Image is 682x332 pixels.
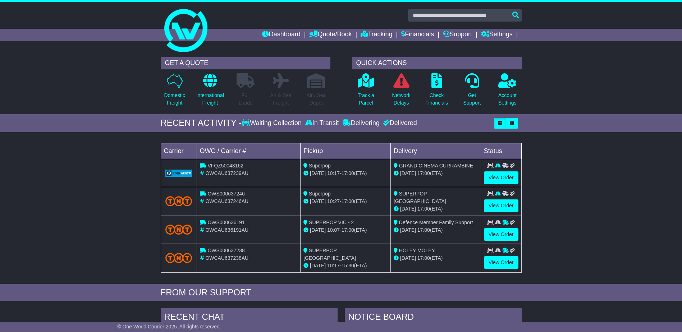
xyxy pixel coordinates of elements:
[303,262,388,269] div: - (ETA)
[196,92,224,107] p: International Freight
[394,205,478,213] div: (ETA)
[303,248,356,261] span: SUPERPOP [GEOGRAPHIC_DATA]
[481,143,521,159] td: Status
[303,119,341,127] div: In Transit
[357,73,375,111] a: Track aParcel
[307,92,326,107] p: Air / Sea Depot
[425,73,448,111] a: CheckFinancials
[484,171,518,184] a: View Order
[310,198,326,204] span: [DATE]
[207,220,245,225] span: OWS000636191
[399,163,473,169] span: GRAND CINEMA CURRAMBINE
[358,92,374,107] p: Track a Parcel
[303,170,388,177] div: - (ETA)
[309,29,352,41] a: Quote/Book
[394,191,446,204] span: SUPERPOP [GEOGRAPHIC_DATA]
[400,255,416,261] span: [DATE]
[270,92,292,107] p: Air & Sea Freight
[400,227,416,233] span: [DATE]
[161,308,338,328] div: RECENT CHAT
[303,198,388,205] div: - (ETA)
[392,73,411,111] a: NetworkDelays
[310,170,326,176] span: [DATE]
[197,143,301,159] td: OWC / Carrier #
[342,198,354,204] span: 17:00
[165,253,192,263] img: TNT_Domestic.png
[161,118,242,128] div: RECENT ACTIVITY -
[327,198,340,204] span: 10:27
[463,73,481,111] a: GetSupport
[417,227,430,233] span: 17:00
[242,119,303,127] div: Waiting Collection
[381,119,417,127] div: Delivered
[301,143,391,159] td: Pickup
[399,220,473,225] span: Defence Member Family Support
[310,227,326,233] span: [DATE]
[327,227,340,233] span: 10:07
[484,228,518,241] a: View Order
[161,143,197,159] td: Carrier
[342,227,354,233] span: 17:00
[205,227,248,233] span: OWCAU636191AU
[394,170,478,177] div: (ETA)
[498,92,517,107] p: Account Settings
[161,57,330,69] div: GET A QUOTE
[310,263,326,268] span: [DATE]
[342,170,354,176] span: 17:00
[207,248,245,253] span: OWS000637238
[390,143,481,159] td: Delivery
[207,163,243,169] span: VFQZ50043162
[161,287,522,298] div: FROM OUR SUPPORT
[361,29,392,41] a: Tracking
[309,220,354,225] span: SUPERPOP VIC - 2
[417,206,430,212] span: 17:00
[394,226,478,234] div: (ETA)
[196,73,224,111] a: InternationalFreight
[342,263,354,268] span: 15:30
[327,263,340,268] span: 10:17
[417,170,430,176] span: 17:00
[205,255,248,261] span: OWCAU637238AU
[425,92,448,107] p: Check Financials
[352,57,522,69] div: QUICK ACTIONS
[481,29,513,41] a: Settings
[303,226,388,234] div: - (ETA)
[399,248,435,253] span: HOLEY MOLEY
[484,199,518,212] a: View Order
[164,92,185,107] p: Domestic Freight
[401,29,434,41] a: Financials
[262,29,301,41] a: Dashboard
[417,255,430,261] span: 17:00
[117,324,221,329] span: © One World Courier 2025. All rights reserved.
[394,254,478,262] div: (ETA)
[327,170,340,176] span: 10:17
[165,225,192,234] img: TNT_Domestic.png
[345,308,522,328] div: NOTICE BOARD
[341,119,381,127] div: Delivering
[207,191,245,197] span: OWS000637246
[484,256,518,269] a: View Order
[463,92,481,107] p: Get Support
[443,29,472,41] a: Support
[309,163,331,169] span: Superpop
[400,170,416,176] span: [DATE]
[498,73,517,111] a: AccountSettings
[164,73,185,111] a: DomesticFreight
[237,92,255,107] p: Full Loads
[205,198,248,204] span: OWCAU637246AU
[205,170,248,176] span: OWCAU637239AU
[165,170,192,177] img: GetCarrierServiceLogo
[400,206,416,212] span: [DATE]
[165,196,192,206] img: TNT_Domestic.png
[309,191,331,197] span: Superpop
[392,92,410,107] p: Network Delays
